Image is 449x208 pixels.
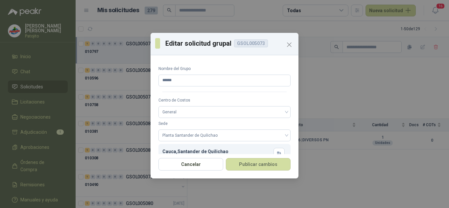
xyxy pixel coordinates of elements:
[158,66,291,72] label: Nombre del Grupo
[234,39,268,47] div: GSOL005073
[226,158,291,171] button: Publicar cambios
[158,97,291,104] label: Centro de Costos
[284,39,295,50] button: Close
[162,130,287,140] span: Planta Santander de Quilichao
[162,107,287,117] span: General
[162,148,273,162] div: Cauca , Santander de Quilichao [GEOGRAPHIC_DATA], [STREET_ADDRESS]
[158,158,223,171] button: Cancelar
[158,121,291,127] label: Sede
[165,38,294,48] p: Editar solicitud grupal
